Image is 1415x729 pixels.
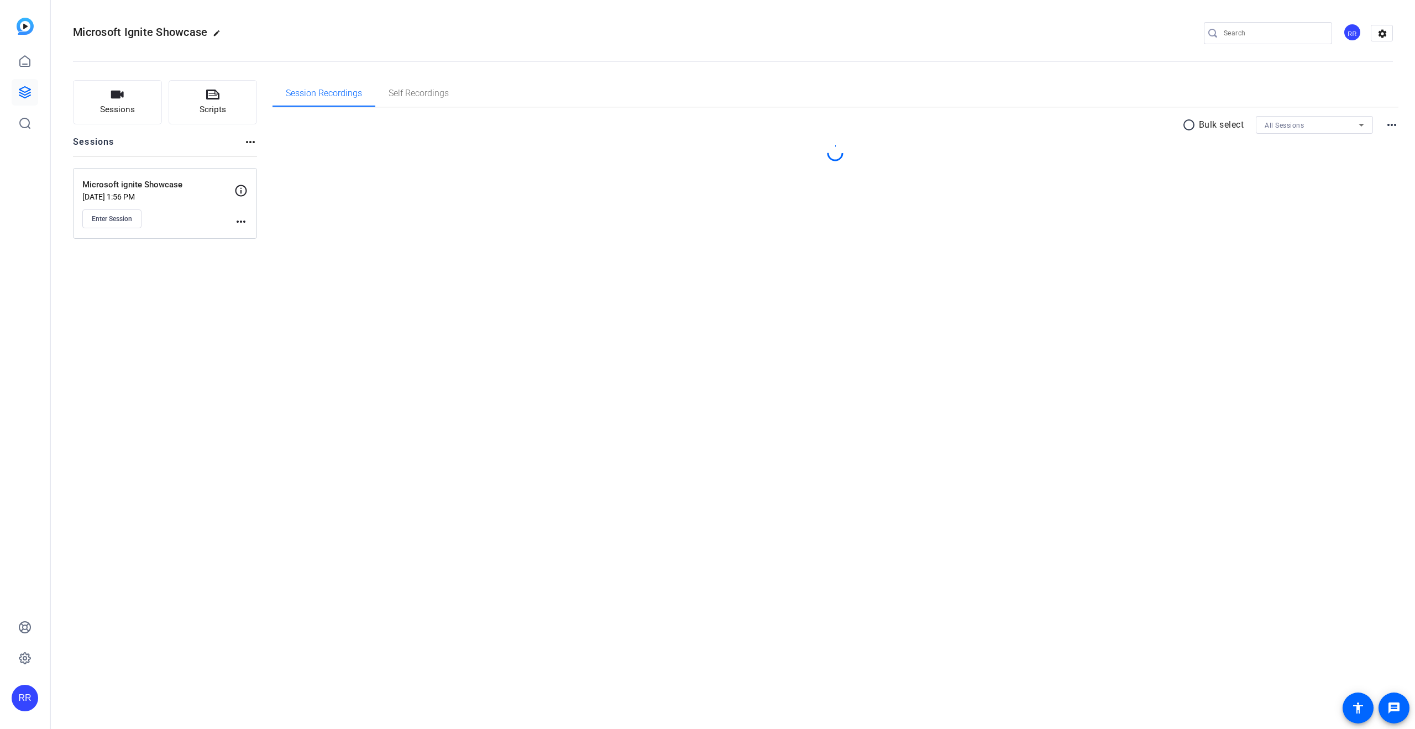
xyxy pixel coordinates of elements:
[213,29,226,43] mat-icon: edit
[1182,118,1199,132] mat-icon: radio_button_unchecked
[17,18,34,35] img: blue-gradient.svg
[1224,27,1323,40] input: Search
[1371,25,1393,42] mat-icon: settings
[82,209,141,228] button: Enter Session
[244,135,257,149] mat-icon: more_horiz
[286,89,362,98] span: Session Recordings
[73,25,207,39] span: Microsoft Ignite Showcase
[100,103,135,116] span: Sessions
[1385,118,1398,132] mat-icon: more_horiz
[12,685,38,711] div: RR
[1343,23,1361,41] div: RR
[73,80,162,124] button: Sessions
[1199,118,1244,132] p: Bulk select
[73,135,114,156] h2: Sessions
[1387,701,1401,715] mat-icon: message
[169,80,258,124] button: Scripts
[92,214,132,223] span: Enter Session
[389,89,449,98] span: Self Recordings
[82,192,234,201] p: [DATE] 1:56 PM
[1343,23,1362,43] ngx-avatar: Roberto Rodriguez
[1265,122,1304,129] span: All Sessions
[82,179,234,191] p: Microsoft ignite Showcase
[1351,701,1365,715] mat-icon: accessibility
[234,215,248,228] mat-icon: more_horiz
[200,103,226,116] span: Scripts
